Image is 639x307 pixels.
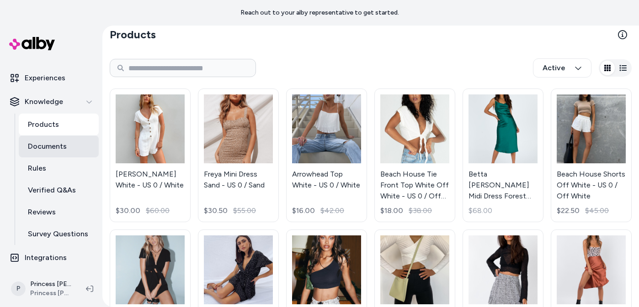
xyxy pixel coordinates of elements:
p: Products [28,119,59,130]
p: Survey Questions [28,229,88,239]
a: Reviews [19,201,99,223]
button: Knowledge [4,91,99,113]
span: Princess [PERSON_NAME] USA [30,289,71,298]
span: P [11,281,26,296]
a: Adi Romper White - US 0 / White[PERSON_NAME] White - US 0 / White$30.00$60.00 [110,88,191,222]
a: Beach House Tie Front Top White Off White - US 0 / Off WhiteBeach House Tie Front Top White Off W... [374,88,455,222]
a: Beach House Shorts Off White - US 0 / Off WhiteBeach House Shorts Off White - US 0 / Off White$22... [551,88,632,222]
h2: Products [110,27,156,42]
p: Rules [28,163,46,174]
button: Active [533,58,591,78]
a: Betta Vanore Midi Dress Forest Green - US 0 / Forest GreenBetta [PERSON_NAME] Midi Dress Forest G... [463,88,543,222]
a: Documents [19,135,99,157]
p: Integrations [25,252,67,263]
a: Survey Questions [19,223,99,245]
p: Princess [PERSON_NAME] USA Shopify [30,280,71,289]
a: Integrations [4,247,99,269]
a: Verified Q&As [19,179,99,201]
p: Knowledge [25,96,63,107]
p: Reach out to your alby representative to get started. [240,8,399,17]
button: PPrincess [PERSON_NAME] USA ShopifyPrincess [PERSON_NAME] USA [5,274,79,303]
a: Arrowhead Top White - US 0 / WhiteArrowhead Top White - US 0 / White$16.00$42.00 [286,88,367,222]
a: Freya Mini Dress Sand - US 0 / SandFreya Mini Dress Sand - US 0 / Sand$30.50$55.00 [198,88,279,222]
img: alby Logo [9,37,55,50]
p: Documents [28,141,67,152]
p: Verified Q&As [28,185,76,196]
p: Reviews [28,207,56,218]
a: Rules [19,157,99,179]
a: Experiences [4,67,99,89]
a: Products [19,114,99,135]
p: Experiences [25,73,65,83]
